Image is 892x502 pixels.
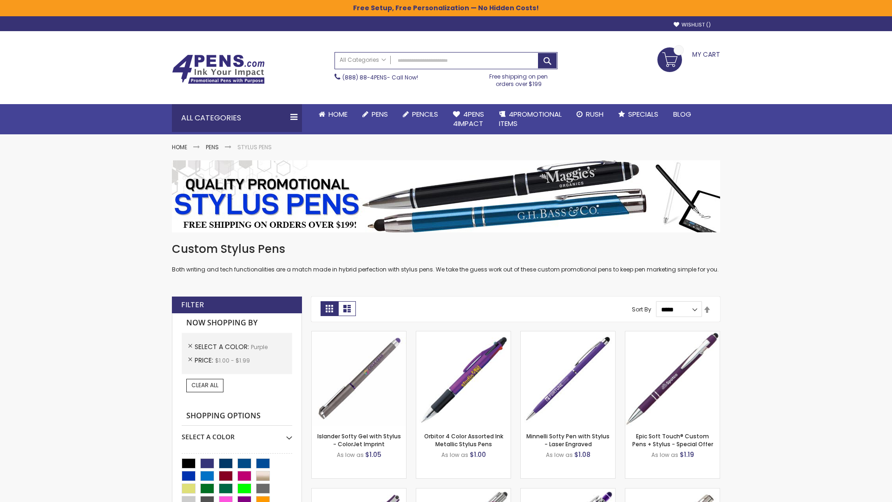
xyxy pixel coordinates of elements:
[186,379,223,392] a: Clear All
[395,104,446,125] a: Pencils
[172,160,720,232] img: Stylus Pens
[521,488,615,496] a: Phoenix Softy with Stylus Pen - Laser-Purple
[206,143,219,151] a: Pens
[666,104,699,125] a: Blog
[499,109,562,128] span: 4PROMOTIONAL ITEMS
[611,104,666,125] a: Specials
[625,331,720,339] a: 4P-MS8B-Purple
[312,331,406,339] a: Islander Softy Gel with Stylus - ColorJet Imprint-Purple
[628,109,658,119] span: Specials
[321,301,338,316] strong: Grid
[526,432,610,448] a: Minnelli Softy Pen with Stylus - Laser Engraved
[172,104,302,132] div: All Categories
[412,109,438,119] span: Pencils
[342,73,418,81] span: - Call Now!
[181,300,204,310] strong: Filter
[311,104,355,125] a: Home
[172,242,720,274] div: Both writing and tech functionalities are a match made in hybrid perfection with stylus pens. We ...
[480,69,558,88] div: Free shipping on pen orders over $199
[453,109,484,128] span: 4Pens 4impact
[172,242,720,257] h1: Custom Stylus Pens
[335,53,391,68] a: All Categories
[317,432,401,448] a: Islander Softy Gel with Stylus - ColorJet Imprint
[521,331,615,426] img: Minnelli Softy Pen with Stylus - Laser Engraved-Purple
[424,432,503,448] a: Orbitor 4 Color Assorted Ink Metallic Stylus Pens
[355,104,395,125] a: Pens
[673,109,691,119] span: Blog
[191,381,218,389] span: Clear All
[625,331,720,426] img: 4P-MS8B-Purple
[674,21,711,28] a: Wishlist
[632,305,651,313] label: Sort By
[337,451,364,459] span: As low as
[182,313,292,333] strong: Now Shopping by
[680,450,694,459] span: $1.19
[182,406,292,426] strong: Shopping Options
[546,451,573,459] span: As low as
[342,73,387,81] a: (888) 88-4PENS
[328,109,348,119] span: Home
[215,357,250,364] span: $1.00 - $1.99
[632,432,713,448] a: Epic Soft Touch® Custom Pens + Stylus - Special Offer
[625,488,720,496] a: Tres-Chic Touch Pen - Standard Laser-Purple
[441,451,468,459] span: As low as
[492,104,569,134] a: 4PROMOTIONALITEMS
[172,54,265,84] img: 4Pens Custom Pens and Promotional Products
[586,109,603,119] span: Rush
[416,331,511,426] img: Orbitor 4 Color Assorted Ink Metallic Stylus Pens-Purple
[365,450,381,459] span: $1.05
[569,104,611,125] a: Rush
[416,331,511,339] a: Orbitor 4 Color Assorted Ink Metallic Stylus Pens-Purple
[237,143,272,151] strong: Stylus Pens
[521,331,615,339] a: Minnelli Softy Pen with Stylus - Laser Engraved-Purple
[195,342,251,351] span: Select A Color
[574,450,590,459] span: $1.08
[251,343,268,351] span: Purple
[312,488,406,496] a: Avendale Velvet Touch Stylus Gel Pen-Purple
[470,450,486,459] span: $1.00
[172,143,187,151] a: Home
[372,109,388,119] span: Pens
[312,331,406,426] img: Islander Softy Gel with Stylus - ColorJet Imprint-Purple
[340,56,386,64] span: All Categories
[651,451,678,459] span: As low as
[446,104,492,134] a: 4Pens4impact
[416,488,511,496] a: Tres-Chic with Stylus Metal Pen - Standard Laser-Purple
[182,426,292,442] div: Select A Color
[195,356,215,365] span: Price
